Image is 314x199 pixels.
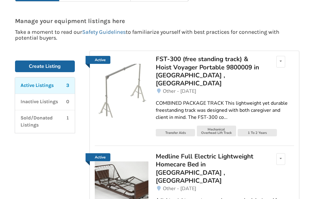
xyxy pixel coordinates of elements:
div: Mechanical Overhead Lift Track [197,126,236,136]
a: Active [86,56,110,64]
p: Inactive Listings [21,98,58,105]
a: Transfer AidsMechanical Overhead Lift Track1 To 2 Years [156,126,294,138]
p: 1 [66,115,69,129]
div: Transfer Aids [156,129,195,136]
div: Medline Full Electric Lightweight Homecare Bed in [GEOGRAPHIC_DATA] , [GEOGRAPHIC_DATA] [156,152,263,185]
img: transfer aids-fst-300 (free standing track) & hoist voyager portable 9800009 in qualicum beach , bc [95,64,148,118]
a: Create Listing [15,60,75,72]
span: Other - [DATE] [163,185,196,192]
div: COMBINED PACKAGE TRACK This lightweight yet durable freestanding track was designed with both car... [156,100,294,121]
div: FST-300 (free standing track) & Hoist Voyager Portable 9800009 in [GEOGRAPHIC_DATA] , [GEOGRAPHIC... [156,55,263,88]
a: Other - [DATE] [156,185,294,192]
a: Other - [DATE] [156,88,294,95]
span: Other - [DATE] [163,88,196,95]
p: 3 [66,82,69,89]
p: 0 [66,98,69,105]
p: Manage your equipment listings here [15,18,299,24]
a: Safety Guidelines [82,29,126,35]
p: Active Listings [21,82,54,89]
div: 1 To 2 Years [238,129,277,136]
a: Active [86,153,110,161]
a: Medline Full Electric Lightweight Homecare Bed in [GEOGRAPHIC_DATA] , [GEOGRAPHIC_DATA] [156,153,263,185]
p: Take a moment to read our to familiarize yourself with best practices for connecting with potenti... [15,29,299,41]
p: Sold/Donated Listings [21,115,67,129]
a: COMBINED PACKAGE TRACK This lightweight yet durable freestanding track was designed with both car... [156,95,294,126]
a: Active [95,56,148,118]
a: FST-300 (free standing track) & Hoist Voyager Portable 9800009 in [GEOGRAPHIC_DATA] , [GEOGRAPHIC... [156,56,263,88]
